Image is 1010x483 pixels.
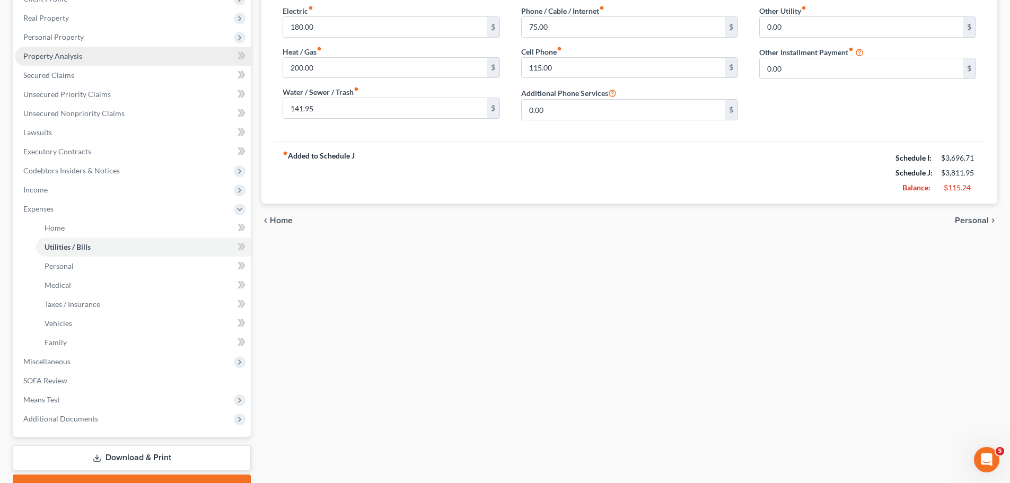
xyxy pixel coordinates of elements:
[283,151,355,195] strong: Added to Schedule J
[902,183,930,192] strong: Balance:
[45,280,71,289] span: Medical
[487,98,499,118] div: $
[45,319,72,328] span: Vehicles
[283,86,359,98] label: Water / Sewer / Trash
[487,58,499,78] div: $
[45,223,65,232] span: Home
[725,58,737,78] div: $
[760,17,963,37] input: --
[15,66,251,85] a: Secured Claims
[521,46,562,57] label: Cell Phone
[941,182,976,193] div: -$115.24
[36,257,251,276] a: Personal
[261,216,293,225] button: chevron_left Home
[36,295,251,314] a: Taxes / Insurance
[15,371,251,390] a: SOFA Review
[895,168,933,177] strong: Schedule J:
[45,242,91,251] span: Utilities / Bills
[15,123,251,142] a: Lawsuits
[963,58,976,78] div: $
[759,5,806,16] label: Other Utility
[23,128,52,137] span: Lawsuits
[283,58,486,78] input: --
[15,85,251,104] a: Unsecured Priority Claims
[23,204,54,213] span: Expenses
[283,5,313,16] label: Electric
[283,98,486,118] input: --
[557,46,562,51] i: fiber_manual_record
[725,100,737,120] div: $
[23,166,120,175] span: Codebtors Insiders & Notices
[261,216,270,225] i: chevron_left
[23,32,84,41] span: Personal Property
[989,216,997,225] i: chevron_right
[23,185,48,194] span: Income
[941,168,976,178] div: $3,811.95
[23,414,98,423] span: Additional Documents
[725,17,737,37] div: $
[848,47,854,52] i: fiber_manual_record
[23,51,82,60] span: Property Analysis
[759,47,854,58] label: Other Installment Payment
[36,276,251,295] a: Medical
[23,90,111,99] span: Unsecured Priority Claims
[23,357,71,366] span: Miscellaneous
[45,338,67,347] span: Family
[354,86,359,92] i: fiber_manual_record
[45,300,100,309] span: Taxes / Insurance
[15,47,251,66] a: Property Analysis
[283,46,322,57] label: Heat / Gas
[23,71,74,80] span: Secured Claims
[23,147,91,156] span: Executory Contracts
[23,395,60,404] span: Means Test
[974,447,999,472] iframe: Intercom live chat
[36,314,251,333] a: Vehicles
[521,86,617,99] label: Additional Phone Services
[599,5,604,11] i: fiber_manual_record
[317,46,322,51] i: fiber_manual_record
[283,151,288,156] i: fiber_manual_record
[23,109,125,118] span: Unsecured Nonpriority Claims
[996,447,1004,455] span: 5
[23,13,69,22] span: Real Property
[955,216,997,225] button: Personal chevron_right
[522,17,725,37] input: --
[760,58,963,78] input: --
[270,216,293,225] span: Home
[801,5,806,11] i: fiber_manual_record
[36,218,251,238] a: Home
[522,58,725,78] input: --
[15,142,251,161] a: Executory Contracts
[23,376,67,385] span: SOFA Review
[522,100,725,120] input: --
[13,445,251,470] a: Download & Print
[308,5,313,11] i: fiber_manual_record
[941,153,976,163] div: $3,696.71
[15,104,251,123] a: Unsecured Nonpriority Claims
[283,17,486,37] input: --
[895,153,932,162] strong: Schedule I:
[521,5,604,16] label: Phone / Cable / Internet
[45,261,74,270] span: Personal
[487,17,499,37] div: $
[963,17,976,37] div: $
[36,333,251,352] a: Family
[36,238,251,257] a: Utilities / Bills
[955,216,989,225] span: Personal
